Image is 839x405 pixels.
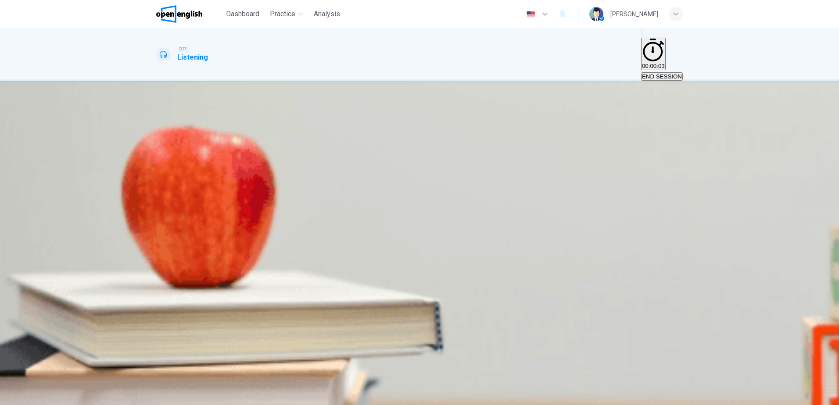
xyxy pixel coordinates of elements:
[177,52,208,63] h1: Listening
[177,46,187,52] span: IELTS
[156,5,222,23] a: OpenEnglish logo
[222,6,263,22] button: Dashboard
[642,63,665,69] span: 00:00:03
[525,11,536,18] img: en
[226,9,259,19] span: Dashboard
[589,7,603,21] img: Profile picture
[314,9,340,19] span: Analysis
[610,9,658,19] div: [PERSON_NAME]
[642,73,682,80] span: END SESSION
[641,38,683,71] div: Hide
[641,38,666,70] button: 00:00:03
[266,6,307,22] button: Practice
[156,5,202,23] img: OpenEnglish logo
[641,27,683,38] div: Mute
[641,72,683,81] button: END SESSION
[270,9,295,19] span: Practice
[310,6,344,22] button: Analysis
